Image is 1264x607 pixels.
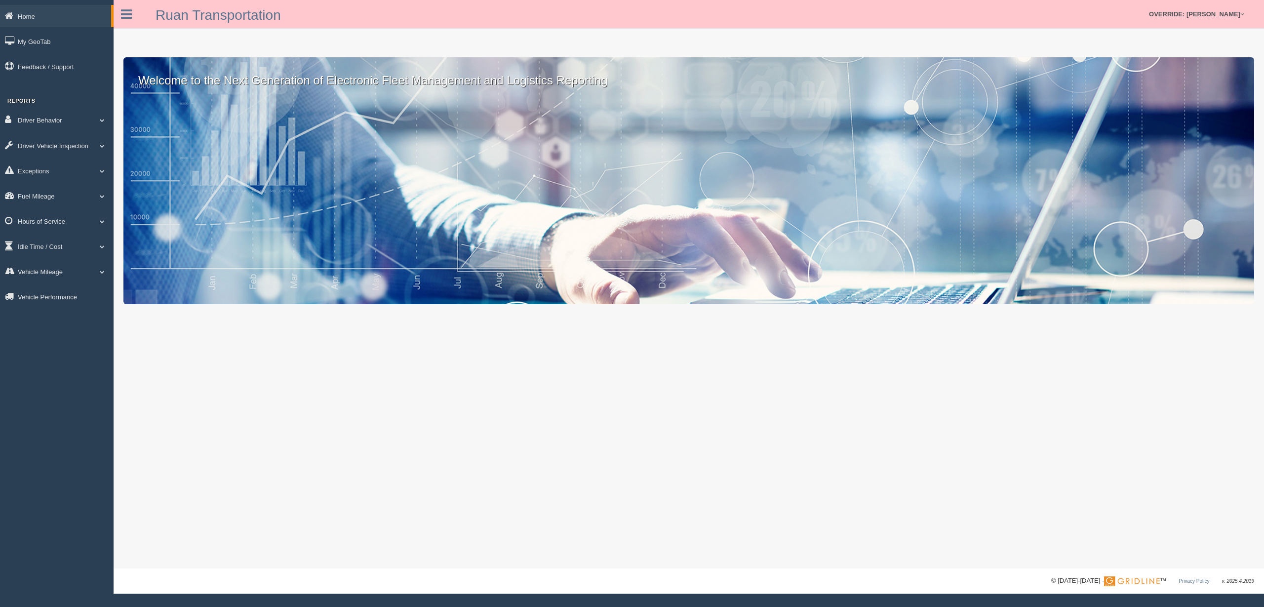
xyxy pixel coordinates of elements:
[1104,576,1160,586] img: Gridline
[156,7,281,23] a: Ruan Transportation
[1222,578,1254,584] span: v. 2025.4.2019
[123,57,1254,89] p: Welcome to the Next Generation of Electronic Fleet Management and Logistics Reporting
[1179,578,1209,584] a: Privacy Policy
[1051,576,1254,586] div: © [DATE]-[DATE] - ™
